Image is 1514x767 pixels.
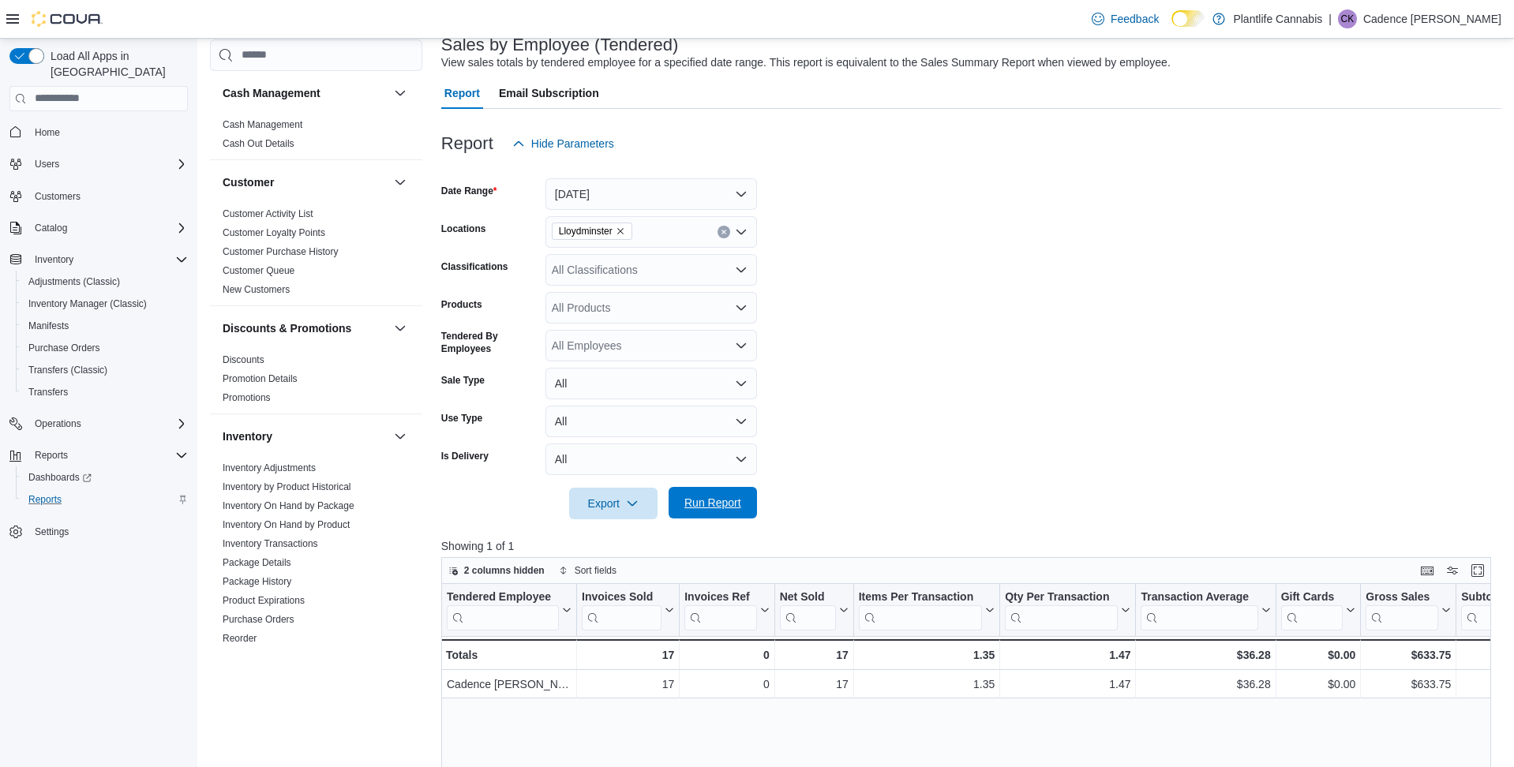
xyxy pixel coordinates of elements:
a: Inventory On Hand by Product [223,519,350,530]
span: Customer Queue [223,264,294,277]
a: Dashboards [16,466,194,488]
span: Customer Purchase History [223,245,339,258]
button: Transaction Average [1141,589,1270,630]
span: Purchase Orders [28,342,100,354]
h3: Cash Management [223,85,320,101]
div: 0 [684,645,769,664]
button: Home [3,121,194,144]
span: Promotions [223,391,271,404]
button: Reports [16,488,194,511]
div: Qty Per Transaction [1005,589,1118,604]
button: Invoices Ref [684,589,769,630]
button: Discounts & Promotions [391,319,410,338]
span: Inventory by Product Historical [223,481,351,493]
span: Users [28,155,188,174]
label: Use Type [441,412,482,425]
button: Invoices Sold [582,589,674,630]
a: Transfers (Classic) [22,361,114,380]
span: Manifests [28,320,69,332]
label: Locations [441,223,486,235]
button: Reports [3,444,194,466]
span: Dashboards [28,471,92,484]
div: Tendered Employee [447,589,559,630]
button: Operations [28,414,88,433]
span: Customer Activity List [223,208,313,220]
a: Inventory Manager (Classic) [22,294,153,313]
a: Package Details [223,557,291,568]
span: Inventory [28,250,188,269]
div: $36.28 [1141,675,1270,694]
button: Catalog [28,219,73,238]
span: Purchase Orders [223,613,294,626]
span: Cash Management [223,118,302,131]
a: Promotion Details [223,373,298,384]
div: 17 [582,645,674,664]
h3: Customer [223,174,274,190]
div: Cash Management [210,115,422,159]
div: Cadence [PERSON_NAME] [447,675,571,694]
a: Discounts [223,354,264,365]
nav: Complex example [9,114,188,585]
span: Reorder [223,632,257,645]
div: 17 [582,675,674,694]
button: Customers [3,185,194,208]
div: $633.75 [1366,645,1451,664]
span: Inventory Manager (Classic) [22,294,188,313]
button: Keyboard shortcuts [1418,561,1437,580]
span: Feedback [1111,11,1159,27]
a: Customer Queue [223,265,294,276]
button: 2 columns hidden [442,561,551,580]
a: Adjustments (Classic) [22,272,126,291]
button: Sort fields [553,561,623,580]
a: Dashboards [22,468,98,487]
a: Settings [28,522,75,541]
button: Settings [3,520,194,543]
label: Is Delivery [441,450,489,462]
span: New Customers [223,283,290,296]
button: Customer [391,173,410,192]
p: Plantlife Cannabis [1233,9,1322,28]
label: Sale Type [441,374,485,387]
button: Inventory Manager (Classic) [16,293,194,315]
a: Customers [28,187,87,206]
p: Cadence [PERSON_NAME] [1363,9,1501,28]
button: All [545,368,757,399]
button: Transfers (Classic) [16,359,194,381]
a: Inventory Adjustments [223,462,316,473]
span: Lloydminster [559,223,613,239]
button: Users [3,153,194,175]
span: Catalog [35,222,67,234]
span: Home [28,122,188,142]
span: Inventory Transactions [223,537,318,550]
button: Operations [3,413,194,435]
button: Qty Per Transaction [1005,589,1130,630]
div: Totals [446,645,571,664]
div: Discounts & Promotions [210,350,422,413]
div: 0 [684,675,769,694]
button: Catalog [3,217,194,239]
button: Discounts & Promotions [223,320,388,336]
button: Run Report [669,487,757,518]
div: Gross Sales [1366,589,1438,630]
input: Dark Mode [1171,10,1205,27]
div: 17 [779,645,848,664]
a: Feedback [1085,3,1165,35]
span: Export [579,488,648,519]
span: Adjustments (Classic) [28,275,120,288]
div: Net Sold [779,589,835,604]
a: Promotions [223,392,271,403]
span: Inventory [35,253,73,266]
p: | [1328,9,1332,28]
div: Gross Sales [1366,589,1438,604]
button: Customer [223,174,388,190]
div: $633.75 [1366,675,1451,694]
a: Package History [223,576,291,587]
button: Open list of options [735,301,748,314]
span: Reports [28,493,62,506]
button: Inventory [3,249,194,271]
span: Inventory Adjustments [223,462,316,474]
span: Dashboards [22,468,188,487]
button: Export [569,488,658,519]
h3: Discounts & Promotions [223,320,351,336]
